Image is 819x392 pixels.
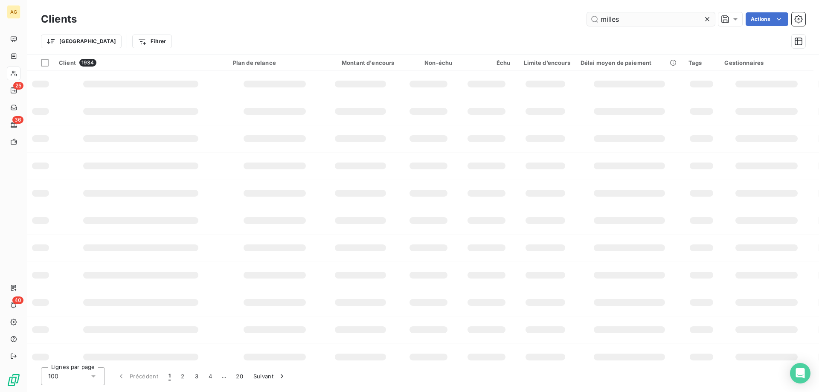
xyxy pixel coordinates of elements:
[248,367,291,385] button: Suivant
[132,35,171,48] button: Filtrer
[48,372,58,380] span: 100
[7,373,20,387] img: Logo LeanPay
[790,363,810,383] div: Open Intercom Messenger
[233,59,317,66] div: Plan de relance
[190,367,203,385] button: 3
[12,116,23,124] span: 36
[79,59,96,67] span: 1934
[327,59,394,66] div: Montant d'encours
[581,59,678,66] div: Délai moyen de paiement
[41,12,77,27] h3: Clients
[217,369,231,383] span: …
[41,35,122,48] button: [GEOGRAPHIC_DATA]
[7,5,20,19] div: AG
[176,367,189,385] button: 2
[405,59,453,66] div: Non-échu
[13,82,23,90] span: 25
[168,372,171,380] span: 1
[587,12,715,26] input: Rechercher
[163,367,176,385] button: 1
[688,59,714,66] div: Tags
[12,296,23,304] span: 40
[520,59,570,66] div: Limite d’encours
[746,12,788,26] button: Actions
[462,59,510,66] div: Échu
[231,367,248,385] button: 20
[724,59,808,66] div: Gestionnaires
[203,367,217,385] button: 4
[112,367,163,385] button: Précédent
[59,59,76,66] span: Client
